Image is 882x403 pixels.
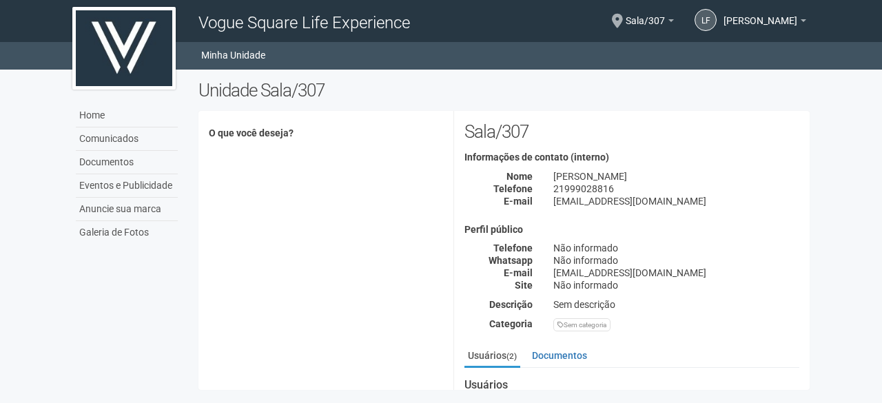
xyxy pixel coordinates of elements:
a: Galeria de Fotos [76,221,178,244]
div: Sem descrição [543,298,810,311]
strong: Descrição [489,299,533,310]
div: [PERSON_NAME] [543,170,810,183]
a: Anuncie sua marca [76,198,178,221]
div: Não informado [543,242,810,254]
div: 21999028816 [543,183,810,195]
a: Comunicados [76,127,178,151]
a: LF [695,9,717,31]
img: logo.jpg [72,7,176,90]
strong: Site [515,280,533,291]
strong: Usuários [464,379,799,391]
strong: Whatsapp [489,255,533,266]
small: (2) [506,351,517,361]
a: Documentos [529,345,591,366]
div: Não informado [543,254,810,267]
strong: E-mail [504,267,533,278]
span: Sala/307 [626,2,665,26]
a: Minha Unidade [201,45,265,65]
h4: O que você deseja? [209,128,442,138]
span: LUIZ FELIPE SOUZA [724,2,797,26]
strong: Categoria [489,318,533,329]
a: Documentos [76,151,178,174]
h2: Sala/307 [464,121,799,142]
h2: Unidade Sala/307 [198,80,810,101]
strong: Telefone [493,183,533,194]
a: Home [76,104,178,127]
a: Usuários(2) [464,345,520,368]
h4: Informações de contato (interno) [464,152,799,163]
a: [PERSON_NAME] [724,17,806,28]
strong: Telefone [493,242,533,254]
strong: Nome [506,171,533,182]
span: Vogue Square Life Experience [198,13,410,32]
div: [EMAIL_ADDRESS][DOMAIN_NAME] [543,195,810,207]
div: Não informado [543,279,810,291]
a: Eventos e Publicidade [76,174,178,198]
div: Sem categoria [553,318,611,331]
div: [EMAIL_ADDRESS][DOMAIN_NAME] [543,267,810,279]
h4: Perfil público [464,225,799,235]
a: Sala/307 [626,17,674,28]
strong: E-mail [504,196,533,207]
